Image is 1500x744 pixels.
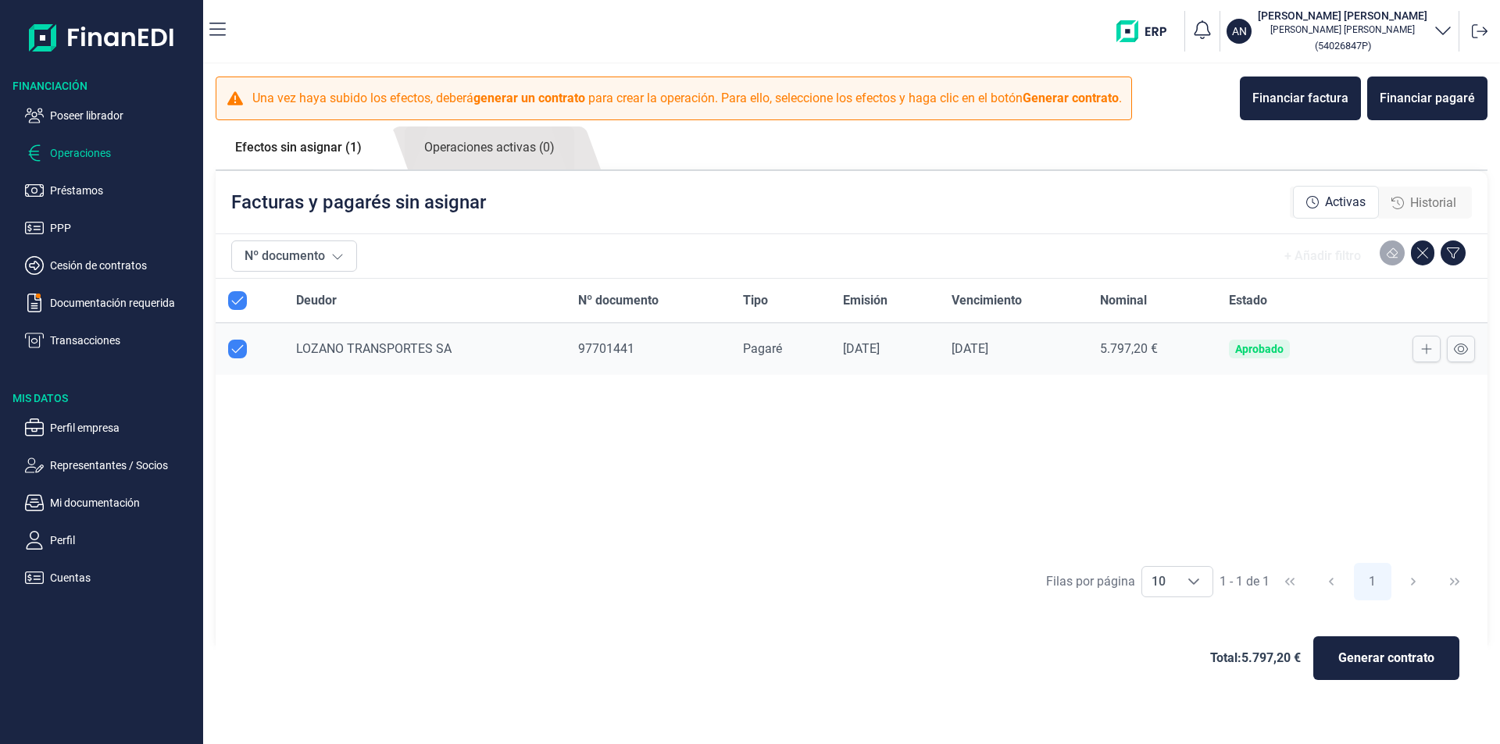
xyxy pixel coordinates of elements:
[1338,649,1434,667] span: Generar contrato
[1235,343,1284,355] div: Aprobado
[25,219,197,237] button: PPP
[50,568,197,587] p: Cuentas
[743,341,782,356] span: Pagaré
[843,291,887,310] span: Emisión
[50,181,197,200] p: Préstamos
[50,144,197,162] p: Operaciones
[743,291,768,310] span: Tipo
[952,291,1022,310] span: Vencimiento
[1023,91,1119,105] b: Generar contrato
[228,340,247,358] div: Row Unselected null
[50,256,197,275] p: Cesión de contratos
[25,456,197,475] button: Representantes / Socios
[1367,77,1487,120] button: Financiar pagaré
[1258,8,1427,23] h3: [PERSON_NAME] [PERSON_NAME]
[296,341,452,356] span: LOZANO TRANSPORTES SA
[1379,187,1469,219] div: Historial
[25,144,197,162] button: Operaciones
[50,331,197,350] p: Transacciones
[50,418,197,437] p: Perfil empresa
[578,341,634,356] span: 97701441
[50,219,197,237] p: PPP
[1313,636,1459,680] button: Generar contrato
[1325,193,1366,212] span: Activas
[25,256,197,275] button: Cesión de contratos
[1258,23,1427,36] p: [PERSON_NAME] [PERSON_NAME]
[1315,40,1371,52] small: Copiar cif
[1100,341,1204,357] div: 5.797,20 €
[1232,23,1247,39] p: AN
[50,531,197,550] p: Perfil
[231,240,357,272] button: Nº documento
[1100,291,1147,310] span: Nominal
[296,291,337,310] span: Deudor
[25,181,197,200] button: Préstamos
[25,331,197,350] button: Transacciones
[1436,563,1473,600] button: Last Page
[1175,567,1212,596] div: Choose
[25,531,197,550] button: Perfil
[1354,563,1391,600] button: Page 1
[1240,77,1361,120] button: Financiar factura
[50,493,197,512] p: Mi documentación
[578,291,659,310] span: Nº documento
[473,91,585,105] b: generar un contrato
[952,341,1075,357] div: [DATE]
[1312,563,1350,600] button: Previous Page
[1271,563,1309,600] button: First Page
[1252,89,1348,108] div: Financiar factura
[25,493,197,512] button: Mi documentación
[50,106,197,125] p: Poseer librador
[231,190,486,215] p: Facturas y pagarés sin asignar
[50,294,197,312] p: Documentación requerida
[1410,194,1456,212] span: Historial
[25,418,197,437] button: Perfil empresa
[25,106,197,125] button: Poseer librador
[1227,8,1452,55] button: AN[PERSON_NAME] [PERSON_NAME][PERSON_NAME] [PERSON_NAME](54026847P)
[1116,20,1178,42] img: erp
[843,341,927,357] div: [DATE]
[216,126,381,169] a: Efectos sin asignar (1)
[25,568,197,587] button: Cuentas
[50,456,197,475] p: Representantes / Socios
[1210,649,1301,667] span: Total: 5.797,20 €
[1220,575,1270,588] span: 1 - 1 de 1
[1046,572,1135,591] div: Filas por página
[405,126,574,169] a: Operaciones activas (0)
[252,89,1122,108] p: Una vez haya subido los efectos, deberá para crear la operación. Para ello, seleccione los efecto...
[25,294,197,312] button: Documentación requerida
[1380,89,1475,108] div: Financiar pagaré
[1229,291,1267,310] span: Estado
[29,12,175,62] img: Logo de aplicación
[1395,563,1432,600] button: Next Page
[1142,567,1175,596] span: 10
[1293,186,1379,219] div: Activas
[228,291,247,310] div: All items selected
